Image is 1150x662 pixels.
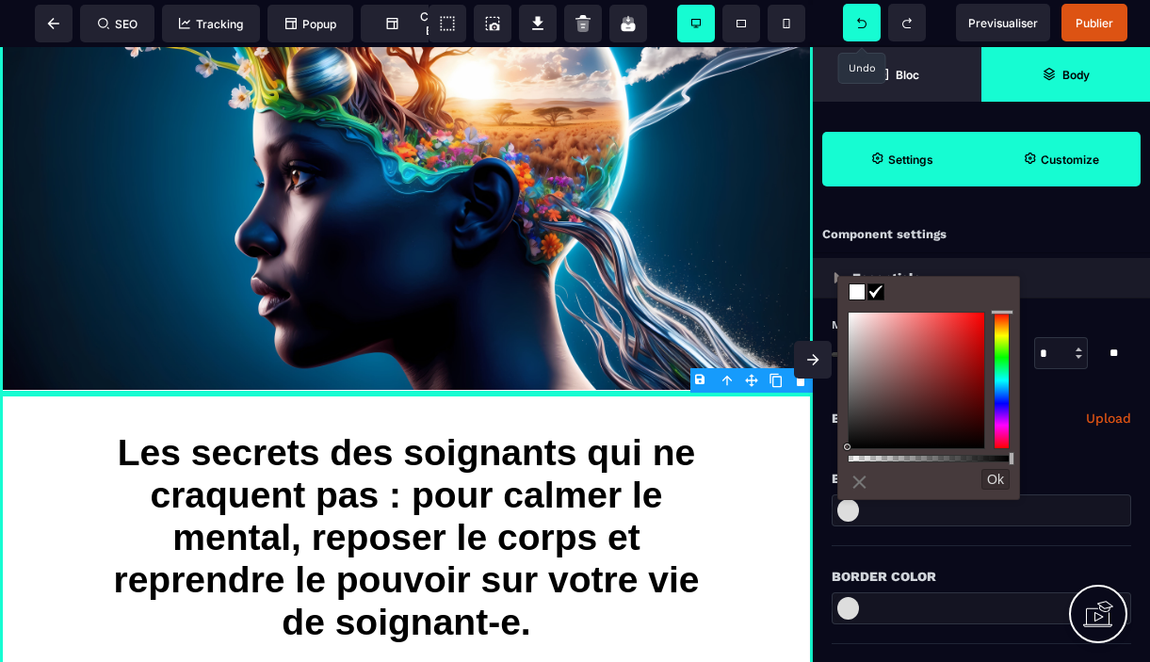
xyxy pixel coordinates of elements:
span: Settings [822,132,981,186]
a: Upload [1086,407,1131,429]
strong: Customize [1041,153,1099,167]
span: Open Style Manager [981,132,1141,186]
span: rgb(255, 255, 255) [849,283,866,300]
strong: Body [1062,68,1090,82]
span: Preview [956,4,1050,41]
span: View components [429,5,466,42]
span: rgb(0, 0, 0) [867,283,884,300]
strong: Bloc [896,68,919,82]
a: ⨯ [848,466,871,497]
p: Background Image [832,407,973,429]
div: Component settings [813,217,1150,253]
span: Publier [1076,16,1113,30]
span: Tracking [179,17,243,31]
b: Les secrets des soignants qui ne craquent pas : pour calmer le mental, reposer le corps et repren... [113,385,709,595]
span: Open Blocks [813,47,981,102]
strong: Settings [888,153,933,167]
button: Ok [981,469,1010,490]
div: Border Color [832,565,1131,588]
p: Essentials [852,266,921,289]
span: Open Layer Manager [981,47,1150,102]
div: Background Color [832,467,1131,490]
span: Previsualiser [968,16,1038,30]
span: Custom Block [370,9,462,38]
img: loading [834,272,841,283]
span: SEO [98,17,138,31]
span: Screenshot [474,5,511,42]
span: Popup [285,17,336,31]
